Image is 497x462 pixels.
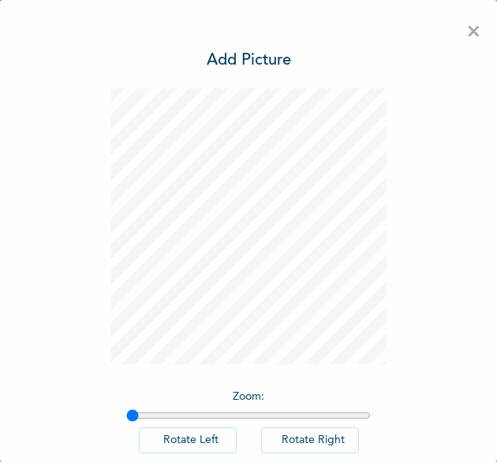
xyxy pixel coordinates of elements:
button: Rotate Right [261,427,359,453]
span: Please add a recent Passport Photograph [31,255,266,319]
p: Zoom : [126,389,371,405]
h3: Add Picture [207,49,291,73]
button: Rotate Left [139,427,237,453]
span: × [466,16,481,49]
